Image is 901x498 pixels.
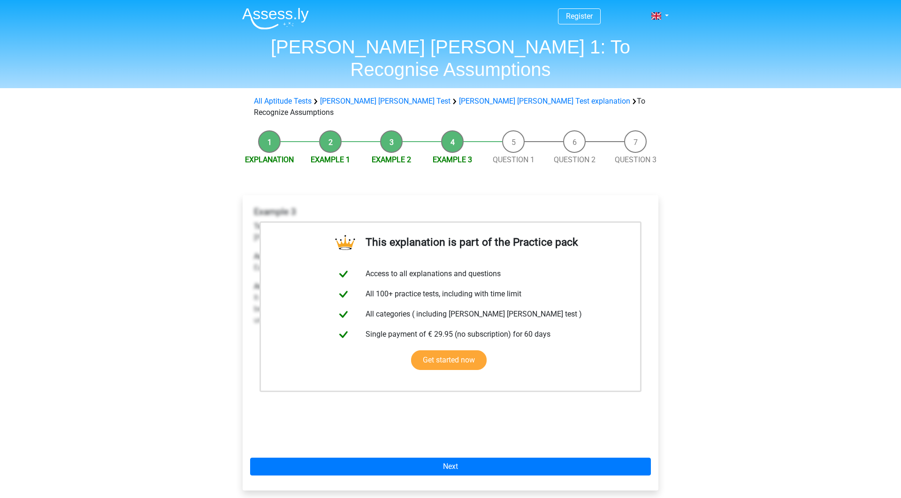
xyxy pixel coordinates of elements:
a: Question 1 [493,155,534,164]
p: [PERSON_NAME] should eat less chips to lose weight for the bike race [DATE]. [254,221,647,243]
b: Answer [254,282,278,291]
h1: [PERSON_NAME] [PERSON_NAME] 1: To Recognise Assumptions [235,36,666,81]
a: Example 1 [311,155,350,164]
a: Next [250,458,651,475]
b: Text [254,222,268,231]
a: Example 2 [372,155,411,164]
a: Get started now [411,350,487,370]
b: Assumption [254,252,294,261]
a: Explanation [245,155,294,164]
a: [PERSON_NAME] [PERSON_NAME] Test [320,97,450,106]
a: [PERSON_NAME] [PERSON_NAME] Test explanation [459,97,630,106]
b: Example 3 [254,206,296,217]
a: Question 3 [615,155,657,164]
a: Register [566,12,593,21]
a: Question 2 [554,155,596,164]
p: Eating chips is the main reason [PERSON_NAME] isn't losing weight right now. [254,251,647,273]
a: All Aptitude Tests [254,97,312,106]
a: Example 3 [433,155,472,164]
p: It doesn't need to be assumed that eating chips are the main reason [PERSON_NAME] doesn't lose we... [254,281,647,326]
img: Assessly [242,8,309,30]
div: To Recognize Assumptions [250,96,651,118]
